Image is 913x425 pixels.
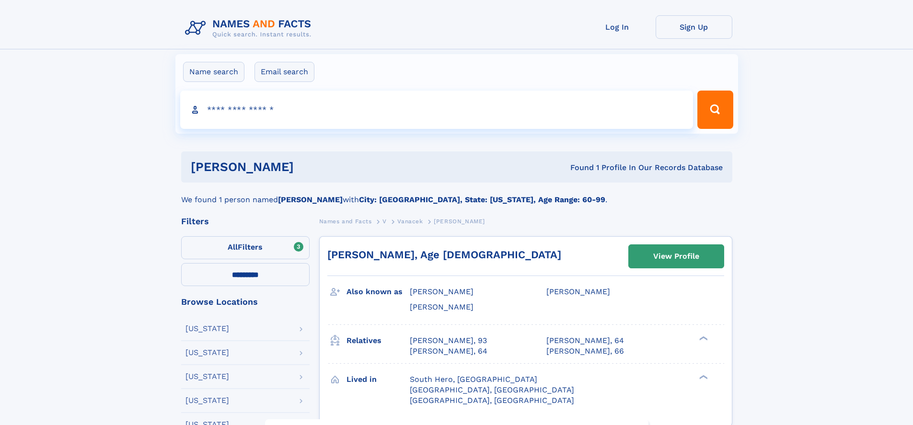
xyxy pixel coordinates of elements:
div: ❯ [697,374,708,380]
a: [PERSON_NAME], 64 [410,346,487,356]
div: [US_STATE] [185,373,229,380]
a: [PERSON_NAME], 64 [546,335,624,346]
input: search input [180,91,693,129]
h3: Lived in [347,371,410,388]
a: V [382,215,387,227]
a: View Profile [629,245,724,268]
b: City: [GEOGRAPHIC_DATA], State: [US_STATE], Age Range: 60-99 [359,195,605,204]
span: South Hero, [GEOGRAPHIC_DATA] [410,375,537,384]
span: [PERSON_NAME] [546,287,610,296]
a: Vanacek [397,215,423,227]
div: We found 1 person named with . [181,183,732,206]
button: Search Button [697,91,733,129]
div: ❯ [697,335,708,341]
h3: Also known as [347,284,410,300]
b: [PERSON_NAME] [278,195,343,204]
span: [GEOGRAPHIC_DATA], [GEOGRAPHIC_DATA] [410,396,574,405]
span: [PERSON_NAME] [410,287,474,296]
span: [GEOGRAPHIC_DATA], [GEOGRAPHIC_DATA] [410,385,574,394]
span: [PERSON_NAME] [434,218,485,225]
span: V [382,218,387,225]
div: [US_STATE] [185,397,229,404]
span: All [228,242,238,252]
a: [PERSON_NAME], 93 [410,335,487,346]
a: Sign Up [656,15,732,39]
a: [PERSON_NAME], Age [DEMOGRAPHIC_DATA] [327,249,561,261]
div: Filters [181,217,310,226]
img: Logo Names and Facts [181,15,319,41]
div: Browse Locations [181,298,310,306]
div: [US_STATE] [185,349,229,356]
div: Found 1 Profile In Our Records Database [432,162,723,173]
label: Email search [254,62,314,82]
h1: [PERSON_NAME] [191,161,432,173]
span: [PERSON_NAME] [410,302,474,311]
span: Vanacek [397,218,423,225]
label: Name search [183,62,244,82]
h3: Relatives [347,333,410,349]
label: Filters [181,236,310,259]
div: View Profile [653,245,699,267]
a: Names and Facts [319,215,372,227]
a: Log In [579,15,656,39]
a: [PERSON_NAME], 66 [546,346,624,356]
div: [US_STATE] [185,325,229,333]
